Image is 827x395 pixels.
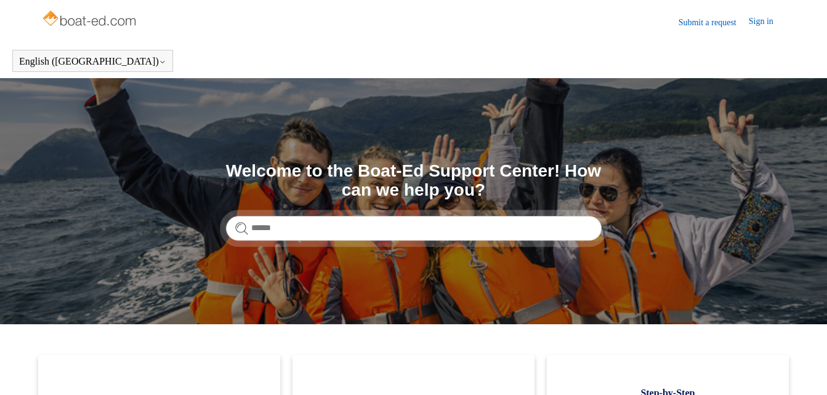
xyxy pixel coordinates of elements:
button: English ([GEOGRAPHIC_DATA]) [19,56,166,67]
h1: Welcome to the Boat-Ed Support Center! How can we help you? [226,162,602,200]
div: Chat Support [748,354,818,386]
img: Boat-Ed Help Center home page [41,7,139,32]
input: Search [226,216,602,241]
a: Submit a request [679,16,749,29]
a: Sign in [749,15,786,30]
